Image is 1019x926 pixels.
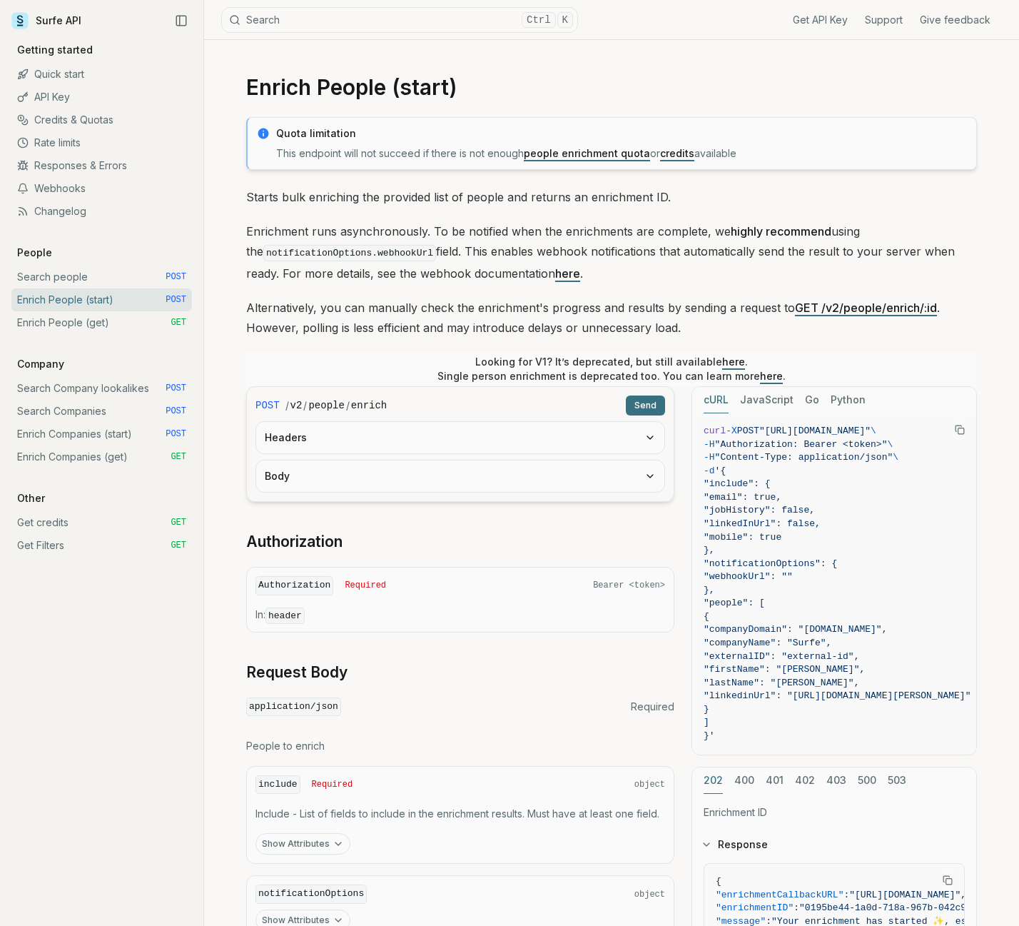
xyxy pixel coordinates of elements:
[255,775,300,795] code: include
[960,890,966,900] span: ,
[937,870,958,891] button: Copy Text
[11,86,192,109] a: API Key
[795,301,937,315] a: GET /v2/people/enrich/:id
[795,768,815,794] button: 402
[11,491,51,505] p: Other
[11,43,98,57] p: Getting started
[166,406,186,417] span: POST
[634,889,665,900] span: object
[704,505,815,515] span: "jobHistory": false,
[704,598,765,608] span: "people": [
[704,532,781,543] span: "mobile": true
[716,876,721,887] span: {
[716,890,843,900] span: "enrichmentCallbackURL"
[11,400,192,423] a: Search Companies POST
[626,396,665,416] button: Send
[737,426,759,436] span: POST
[766,768,784,794] button: 401
[11,109,192,131] a: Credits & Quotas
[11,131,192,154] a: Rate limits
[290,398,303,413] code: v2
[246,187,977,207] p: Starts bulk enriching the provided list of people and returns an enrichment ID.
[166,428,186,440] span: POST
[734,768,754,794] button: 400
[715,465,726,476] span: '{
[704,426,726,436] span: curl
[704,439,715,450] span: -H
[11,311,192,334] a: Enrich People (get) GET
[949,419,970,441] button: Copy Text
[437,355,786,383] p: Looking for V1? It’s deprecated, but still available . Single person enrichment is deprecated too...
[704,651,859,662] span: "externalID": "external-id",
[166,294,186,306] span: POST
[265,608,305,624] code: header
[276,146,968,161] p: This endpoint will not succeed if there is not enough or available
[171,517,186,528] span: GET
[246,532,343,552] a: Authorization
[704,387,729,413] button: cURL
[246,739,674,753] p: People to enrich
[246,663,348,683] a: Request Body
[805,387,819,413] button: Go
[171,317,186,328] span: GET
[704,585,715,595] span: },
[285,398,289,413] span: /
[704,545,715,555] span: },
[799,902,1010,913] span: "0195be44-1a0d-718a-967b-042c9d17ffd7"
[722,356,745,368] a: here
[11,288,192,311] a: Enrich People (start) POST
[704,571,793,582] span: "webhookUrl": ""
[794,902,799,913] span: :
[704,518,821,529] span: "linkedInUrl": false,
[759,426,871,436] span: "[URL][DOMAIN_NAME]"
[256,422,664,453] button: Headers
[704,730,715,741] span: }'
[312,779,353,790] span: Required
[692,826,976,863] button: Response
[263,245,436,261] code: notificationOptions.webhookUrl
[255,608,665,623] p: In:
[345,580,386,591] span: Required
[11,446,192,468] a: Enrich Companies (get) GET
[11,266,192,288] a: Search people POST
[831,387,866,413] button: Python
[593,580,665,591] span: Bearer <token>
[246,221,977,283] p: Enrichment runs asynchronously. To be notified when the enrichments are complete, we using the fi...
[11,246,58,260] p: People
[631,700,674,714] span: Required
[920,13,990,27] a: Give feedback
[704,465,715,476] span: -d
[351,398,387,413] code: enrich
[255,833,350,855] button: Show Attributes
[740,387,794,413] button: JavaScript
[871,426,876,436] span: \
[524,147,650,159] a: people enrichment quota
[255,398,280,413] span: POST
[276,126,968,141] p: Quota limitation
[865,13,903,27] a: Support
[704,558,837,569] span: "notificationOptions": {
[715,439,888,450] span: "Authorization: Bearer <token>"
[557,12,573,28] kbd: K
[11,511,192,534] a: Get credits GET
[555,266,580,281] a: here
[726,426,737,436] span: -X
[704,690,970,701] span: "linkedinUrl": "[URL][DOMAIN_NAME][PERSON_NAME]"
[256,461,664,492] button: Body
[704,805,965,820] p: Enrichment ID
[793,13,848,27] a: Get API Key
[715,452,893,463] span: "Content-Type: application/json"
[704,492,781,503] span: "email": true,
[255,885,367,904] code: notificationOptions
[858,768,876,794] button: 500
[522,12,556,28] kbd: Ctrl
[704,678,859,688] span: "lastName": "[PERSON_NAME]",
[11,357,70,371] p: Company
[246,74,977,100] h1: Enrich People (start)
[346,398,350,413] span: /
[893,452,898,463] span: \
[843,890,849,900] span: :
[11,423,192,446] a: Enrich Companies (start) POST
[704,452,715,463] span: -H
[246,698,341,717] code: application/json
